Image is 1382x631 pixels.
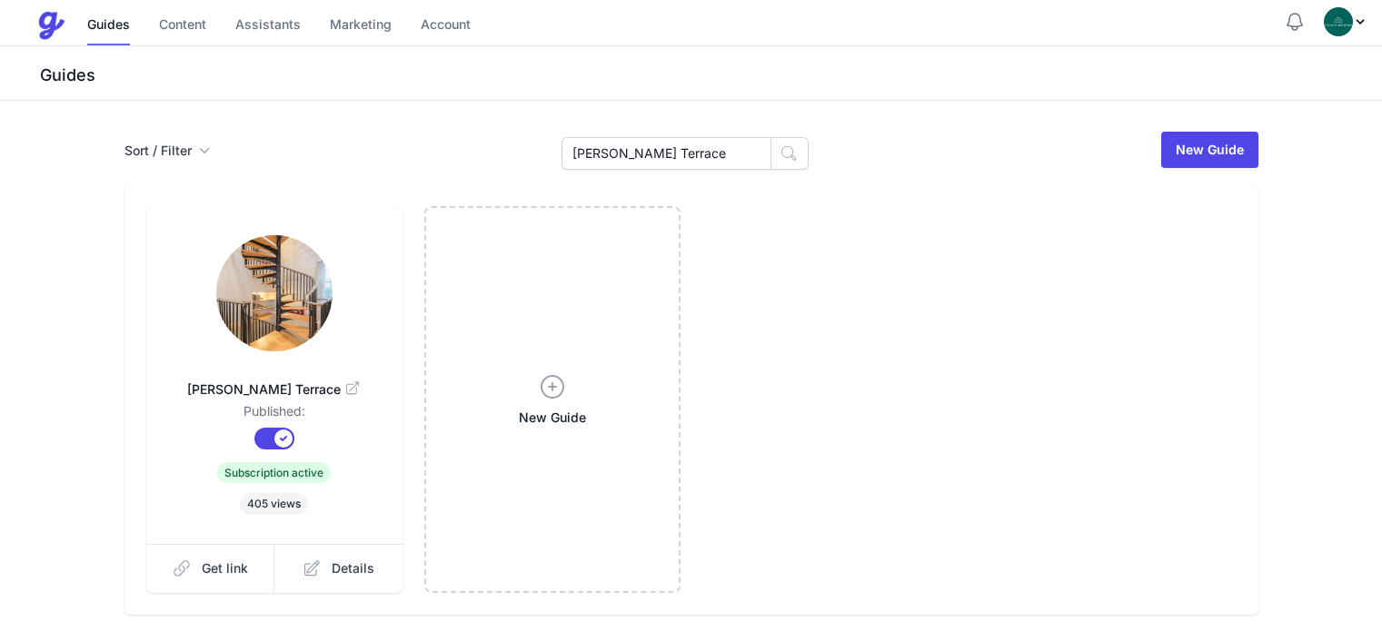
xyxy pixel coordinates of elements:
h3: Guides [36,64,1382,86]
img: mtasz01fldrr9v8cnif9arsj44ov [216,235,333,351]
span: 405 views [240,493,308,515]
img: oovs19i4we9w73xo0bfpgswpi0cd [1324,7,1353,36]
input: Search Guides [562,137,771,170]
button: Notifications [1284,11,1306,33]
div: Profile Menu [1324,7,1367,36]
span: Get link [202,559,248,577]
span: [PERSON_NAME] Terrace [175,380,373,399]
a: Details [274,544,403,593]
a: New Guide [424,206,681,593]
button: Sort / Filter [124,142,210,160]
a: Guides [87,6,130,45]
span: Subscription active [217,462,331,483]
img: Guestive Guides [36,11,65,40]
a: Marketing [330,6,392,45]
a: New Guide [1161,132,1258,168]
a: [PERSON_NAME] Terrace [175,359,373,402]
a: Account [421,6,471,45]
span: New Guide [519,409,586,427]
a: Content [159,6,206,45]
a: Get link [146,544,275,593]
dd: Published: [175,402,373,428]
span: Details [332,559,374,577]
a: Assistants [235,6,301,45]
